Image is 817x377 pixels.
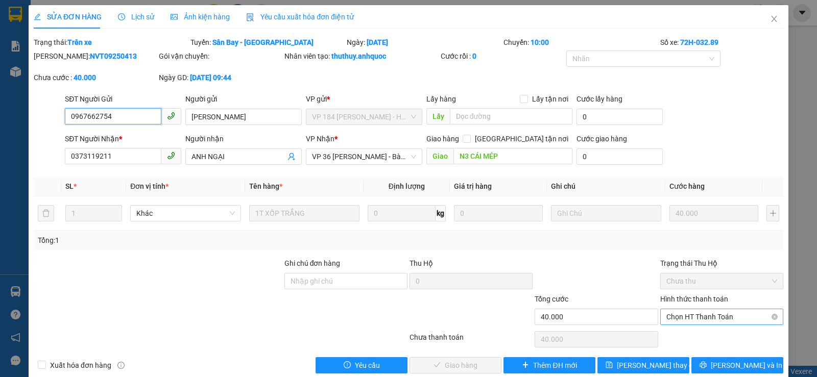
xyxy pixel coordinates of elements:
[46,360,115,371] span: Xuất hóa đơn hàng
[346,37,502,48] div: Ngày:
[355,360,380,371] span: Yêu cầu
[669,182,705,190] span: Cước hàng
[576,109,663,125] input: Cước lấy hàng
[246,13,254,21] img: icon
[660,258,783,269] div: Trạng thái Thu Hộ
[284,259,341,267] label: Ghi chú đơn hàng
[770,15,778,23] span: close
[606,361,613,369] span: save
[34,72,157,83] div: Chưa cước :
[118,13,154,21] span: Lịch sử
[284,51,439,62] div: Nhân viên tạo:
[38,235,316,246] div: Tổng: 1
[426,148,453,164] span: Giao
[535,295,568,303] span: Tổng cước
[760,5,788,34] button: Close
[287,153,296,161] span: user-add
[367,38,388,46] b: [DATE]
[34,13,102,21] span: SỬA ĐƠN HÀNG
[617,360,699,371] span: [PERSON_NAME] thay đổi
[136,206,234,221] span: Khác
[171,13,230,21] span: Ảnh kiện hàng
[118,13,125,20] span: clock-circle
[410,357,501,373] button: checkGiao hàng
[312,109,416,124] span: VP 184 Nguyễn Văn Trỗi - HCM
[185,93,302,105] div: Người gửi
[528,93,572,105] span: Lấy tận nơi
[331,52,386,60] b: thuthuy.anhquoc
[67,38,92,46] b: Trên xe
[65,133,181,144] div: SĐT Người Nhận
[185,133,302,144] div: Người nhận
[576,135,627,143] label: Cước giao hàng
[454,182,492,190] span: Giá trị hàng
[453,148,573,164] input: Dọc đường
[502,37,659,48] div: Chuyến:
[249,182,282,190] span: Tên hàng
[38,205,54,221] button: delete
[34,13,41,20] span: edit
[74,73,96,82] b: 40.000
[408,332,534,349] div: Chưa thanh toán
[410,259,433,267] span: Thu Hộ
[312,149,416,164] span: VP 36 Lê Thành Duy - Bà Rịa
[766,205,779,221] button: plus
[306,93,422,105] div: VP gửi
[189,37,346,48] div: Tuyến:
[249,205,359,221] input: VD: Bàn, Ghế
[316,357,407,373] button: exclamation-circleYêu cầu
[389,182,425,190] span: Định lượng
[522,361,529,369] span: plus
[576,148,663,165] input: Cước giao hàng
[159,72,282,83] div: Ngày GD:
[711,360,782,371] span: [PERSON_NAME] và In
[65,93,181,105] div: SĐT Người Gửi
[130,182,169,190] span: Đơn vị tính
[666,273,777,289] span: Chưa thu
[190,73,231,82] b: [DATE] 09:44
[34,51,157,62] div: [PERSON_NAME]:
[212,38,314,46] b: Sân Bay - [GEOGRAPHIC_DATA]
[680,38,718,46] b: 72H-032.89
[669,205,758,221] input: 0
[660,295,728,303] label: Hình thức thanh toán
[551,205,661,221] input: Ghi Chú
[306,135,334,143] span: VP Nhận
[700,361,707,369] span: printer
[441,51,564,62] div: Cước rồi :
[472,52,476,60] b: 0
[659,37,784,48] div: Số xe:
[533,360,576,371] span: Thêm ĐH mới
[597,357,689,373] button: save[PERSON_NAME] thay đổi
[344,361,351,369] span: exclamation-circle
[666,309,777,324] span: Chọn HT Thanh Toán
[159,51,282,62] div: Gói vận chuyển:
[426,135,459,143] span: Giao hàng
[426,95,456,103] span: Lấy hàng
[167,152,175,160] span: phone
[576,95,622,103] label: Cước lấy hàng
[547,177,665,196] th: Ghi chú
[33,37,189,48] div: Trạng thái:
[246,13,354,21] span: Yêu cầu xuất hóa đơn điện tử
[284,273,407,289] input: Ghi chú đơn hàng
[471,133,572,144] span: [GEOGRAPHIC_DATA] tận nơi
[65,182,74,190] span: SL
[454,205,543,221] input: 0
[503,357,595,373] button: plusThêm ĐH mới
[167,112,175,120] span: phone
[117,362,125,369] span: info-circle
[691,357,783,373] button: printer[PERSON_NAME] và In
[531,38,549,46] b: 10:00
[772,314,778,320] span: close-circle
[450,108,573,124] input: Dọc đường
[171,13,178,20] span: picture
[426,108,450,124] span: Lấy
[436,205,446,221] span: kg
[90,52,137,60] b: NVT09250413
